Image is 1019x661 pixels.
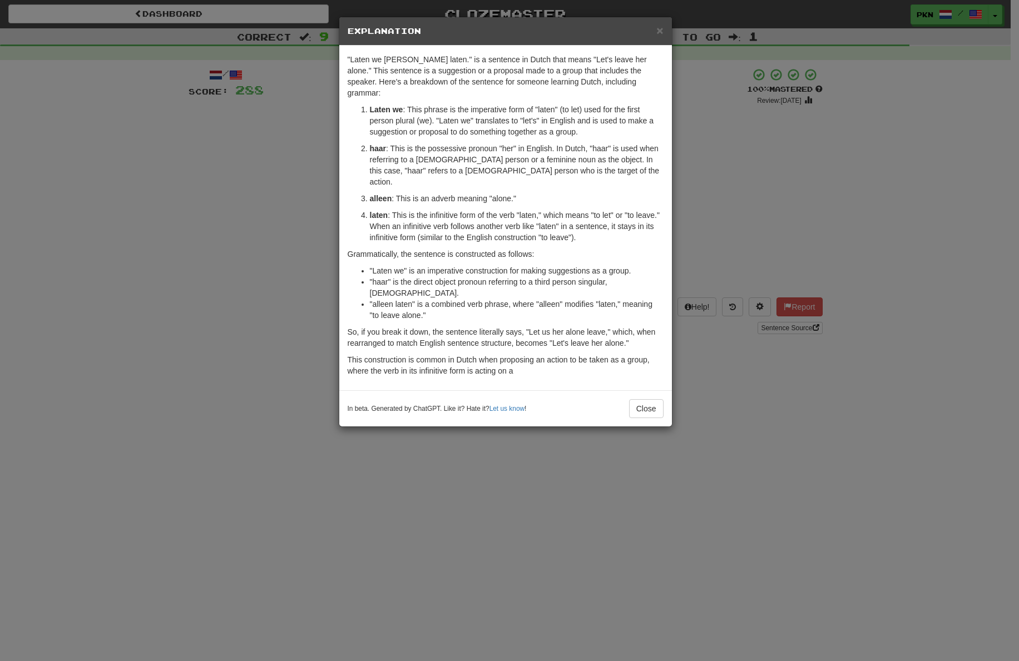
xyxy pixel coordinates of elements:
[370,211,388,220] strong: laten
[370,144,387,153] strong: haar
[348,249,664,260] p: Grammatically, the sentence is constructed as follows:
[370,276,664,299] li: "haar" is the direct object pronoun referring to a third person singular, [DEMOGRAPHIC_DATA].
[370,194,392,203] strong: alleen
[370,105,403,114] strong: Laten we
[348,404,527,414] small: In beta. Generated by ChatGPT. Like it? Hate it? !
[370,104,664,137] p: : This phrase is the imperative form of "laten" (to let) used for the first person plural (we). "...
[348,26,664,37] h5: Explanation
[370,210,664,243] p: : This is the infinitive form of the verb "laten," which means "to let" or "to leave." When an in...
[489,405,525,412] a: Let us know
[370,193,664,204] p: : This is an adverb meaning "alone."
[656,24,663,37] span: ×
[370,265,664,276] li: "Laten we" is an imperative construction for making suggestions as a group.
[370,143,664,187] p: : This is the possessive pronoun "her" in English. In Dutch, "haar" is used when referring to a [...
[370,299,664,321] li: "alleen laten" is a combined verb phrase, where "alleen" modifies "laten," meaning "to leave alone."
[348,354,664,376] p: This construction is common in Dutch when proposing an action to be taken as a group, where the v...
[656,24,663,36] button: Close
[348,326,664,349] p: So, if you break it down, the sentence literally says, "Let us her alone leave," which, when rear...
[629,399,664,418] button: Close
[348,54,664,98] p: "Laten we [PERSON_NAME] laten." is a sentence in Dutch that means "Let's leave her alone." This s...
